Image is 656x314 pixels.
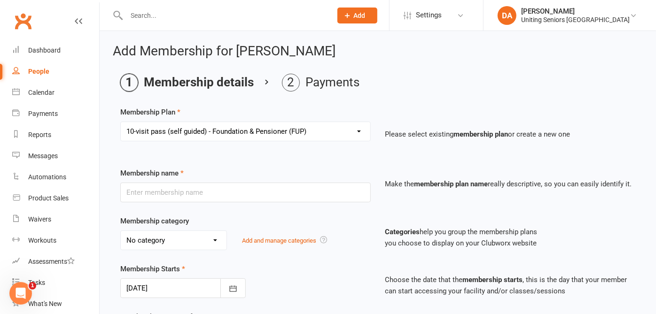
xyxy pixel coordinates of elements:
[12,272,99,293] a: Tasks
[385,129,635,140] p: Please select existing or create a new one
[521,15,630,24] div: Uniting Seniors [GEOGRAPHIC_DATA]
[28,194,69,202] div: Product Sales
[453,130,508,138] strong: membership plan
[124,9,325,22] input: Search...
[28,215,51,223] div: Waivers
[12,146,99,167] a: Messages
[521,7,630,15] div: [PERSON_NAME]
[385,228,420,236] strong: Categories
[120,183,371,202] input: Enter membership name
[12,167,99,188] a: Automations
[12,251,99,272] a: Assessments
[11,9,35,33] a: Clubworx
[12,61,99,82] a: People
[282,74,359,92] li: Payments
[337,8,377,23] button: Add
[12,103,99,124] a: Payments
[29,282,36,290] span: 1
[28,46,61,54] div: Dashboard
[28,131,51,138] div: Reports
[414,180,488,188] strong: membership plan name
[12,209,99,230] a: Waivers
[28,258,75,265] div: Assessments
[28,110,58,117] div: Payments
[12,40,99,61] a: Dashboard
[120,74,254,92] li: Membership details
[498,6,516,25] div: DA
[12,124,99,146] a: Reports
[28,68,49,75] div: People
[120,168,184,179] label: Membership name
[28,152,58,160] div: Messages
[113,44,643,59] h2: Add Membership for [PERSON_NAME]
[385,226,635,249] p: help you group the membership plans you choose to display on your Clubworx website
[354,12,366,19] span: Add
[416,5,442,26] span: Settings
[12,188,99,209] a: Product Sales
[120,107,180,118] label: Membership Plan
[385,274,635,297] p: Choose the date that the , this is the day that your member can start accessing your facility and...
[385,178,635,190] p: Make the really descriptive, so you can easily identify it.
[28,300,62,307] div: What's New
[242,237,316,244] a: Add and manage categories
[120,263,185,275] label: Membership Starts
[12,82,99,103] a: Calendar
[12,230,99,251] a: Workouts
[28,89,55,96] div: Calendar
[120,215,189,227] label: Membership category
[9,282,32,305] iframe: Intercom live chat
[462,276,523,284] strong: membership starts
[28,173,66,181] div: Automations
[28,279,45,286] div: Tasks
[28,237,56,244] div: Workouts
